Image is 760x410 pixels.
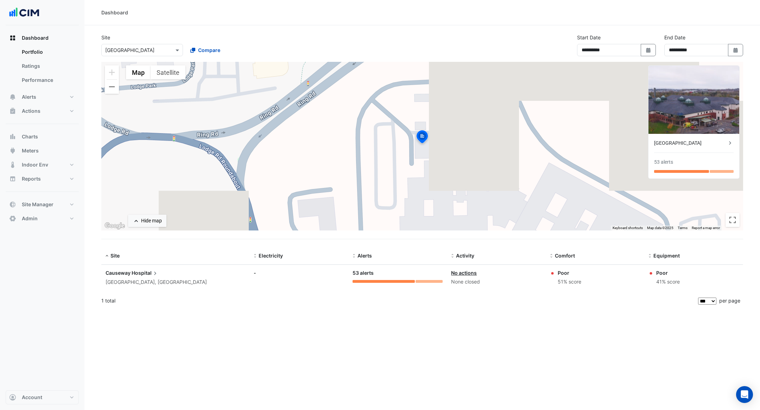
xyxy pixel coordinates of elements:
[22,93,36,100] span: Alerts
[9,201,16,208] app-icon: Site Manager
[9,161,16,168] app-icon: Indoor Env
[654,139,727,147] div: [GEOGRAPHIC_DATA]
[105,80,119,94] button: Zoom out
[6,172,79,186] button: Reports
[16,59,79,73] a: Ratings
[16,45,79,59] a: Portfolio
[259,253,283,259] span: Electricity
[6,130,79,144] button: Charts
[105,65,119,79] button: Zoom in
[414,129,430,146] img: site-pin-selected.svg
[103,221,126,230] img: Google
[6,211,79,226] button: Admin
[613,226,643,230] button: Keyboard shortcuts
[106,278,245,286] div: [GEOGRAPHIC_DATA], [GEOGRAPHIC_DATA]
[719,298,740,304] span: per page
[9,147,16,154] app-icon: Meters
[6,104,79,118] button: Actions
[101,34,110,41] label: Site
[6,158,79,172] button: Indoor Env
[103,221,126,230] a: Open this area in Google Maps (opens a new window)
[692,226,720,230] a: Report a map error
[664,34,685,41] label: End Date
[656,278,680,286] div: 41% score
[9,133,16,140] app-icon: Charts
[9,93,16,100] app-icon: Alerts
[555,253,575,259] span: Comfort
[654,158,673,166] div: 53 alerts
[16,73,79,87] a: Performance
[451,270,477,276] a: No actions
[558,278,581,286] div: 51% score
[22,394,42,401] span: Account
[653,253,680,259] span: Equipment
[22,34,49,41] span: Dashboard
[577,34,601,41] label: Start Date
[451,278,541,286] div: None closed
[736,386,753,403] div: Open Intercom Messenger
[9,34,16,41] app-icon: Dashboard
[22,108,40,115] span: Actions
[6,90,79,104] button: Alerts
[198,46,220,54] span: Compare
[6,31,79,45] button: Dashboard
[456,253,474,259] span: Activity
[726,213,740,227] button: Toggle fullscreen view
[186,44,225,56] button: Compare
[128,215,166,227] button: Hide map
[678,226,688,230] a: Terms (opens in new tab)
[110,253,120,259] span: Site
[151,65,185,79] button: Show satellite imagery
[101,292,697,310] div: 1 total
[22,161,48,168] span: Indoor Env
[8,6,40,20] img: Company Logo
[353,269,443,277] div: 53 alerts
[6,197,79,211] button: Site Manager
[6,144,79,158] button: Meters
[254,269,344,276] div: -
[647,226,673,230] span: Map data ©2025
[648,66,739,134] img: Causeway Hospital
[558,269,581,276] div: Poor
[22,147,39,154] span: Meters
[106,270,131,276] span: Causeway
[22,201,53,208] span: Site Manager
[101,9,128,16] div: Dashboard
[9,215,16,222] app-icon: Admin
[22,215,38,222] span: Admin
[6,390,79,404] button: Account
[22,133,38,140] span: Charts
[656,269,680,276] div: Poor
[6,45,79,90] div: Dashboard
[132,269,159,277] span: Hospital
[9,108,16,115] app-icon: Actions
[22,175,41,182] span: Reports
[733,47,739,53] fa-icon: Select Date
[645,47,652,53] fa-icon: Select Date
[9,175,16,182] app-icon: Reports
[357,253,372,259] span: Alerts
[126,65,151,79] button: Show street map
[141,217,162,224] div: Hide map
